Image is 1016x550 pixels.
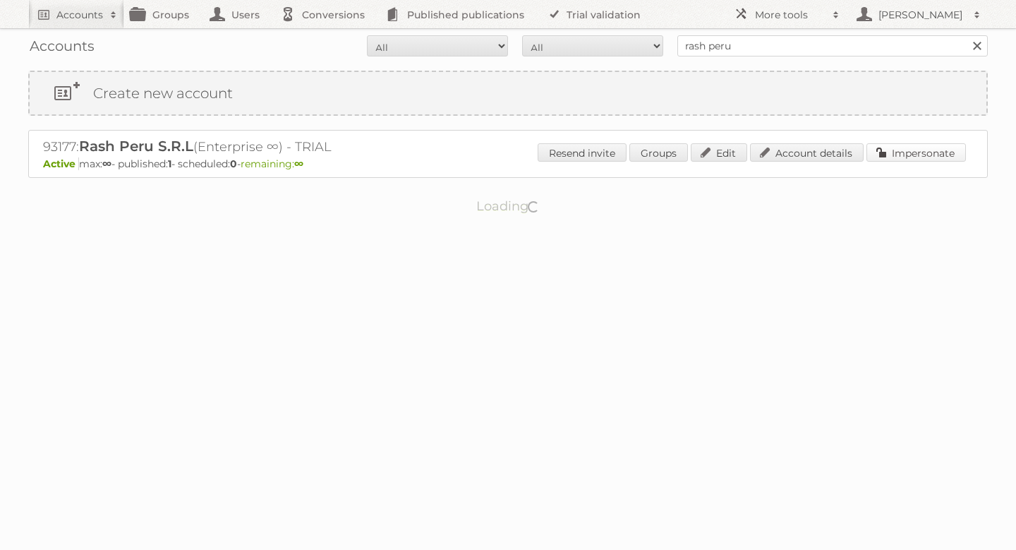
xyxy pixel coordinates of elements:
strong: ∞ [102,157,111,170]
span: Rash Peru S.R.L [79,138,193,155]
strong: 1 [168,157,171,170]
a: Account details [750,143,864,162]
a: Impersonate [866,143,966,162]
h2: Accounts [56,8,103,22]
p: max: - published: - scheduled: - [43,157,973,170]
p: Loading [432,192,585,220]
h2: [PERSON_NAME] [875,8,967,22]
strong: 0 [230,157,237,170]
a: Resend invite [538,143,627,162]
h2: More tools [755,8,825,22]
a: Edit [691,143,747,162]
strong: ∞ [294,157,303,170]
a: Groups [629,143,688,162]
h2: 93177: (Enterprise ∞) - TRIAL [43,138,537,156]
span: remaining: [241,157,303,170]
span: Active [43,157,79,170]
a: Create new account [30,72,986,114]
